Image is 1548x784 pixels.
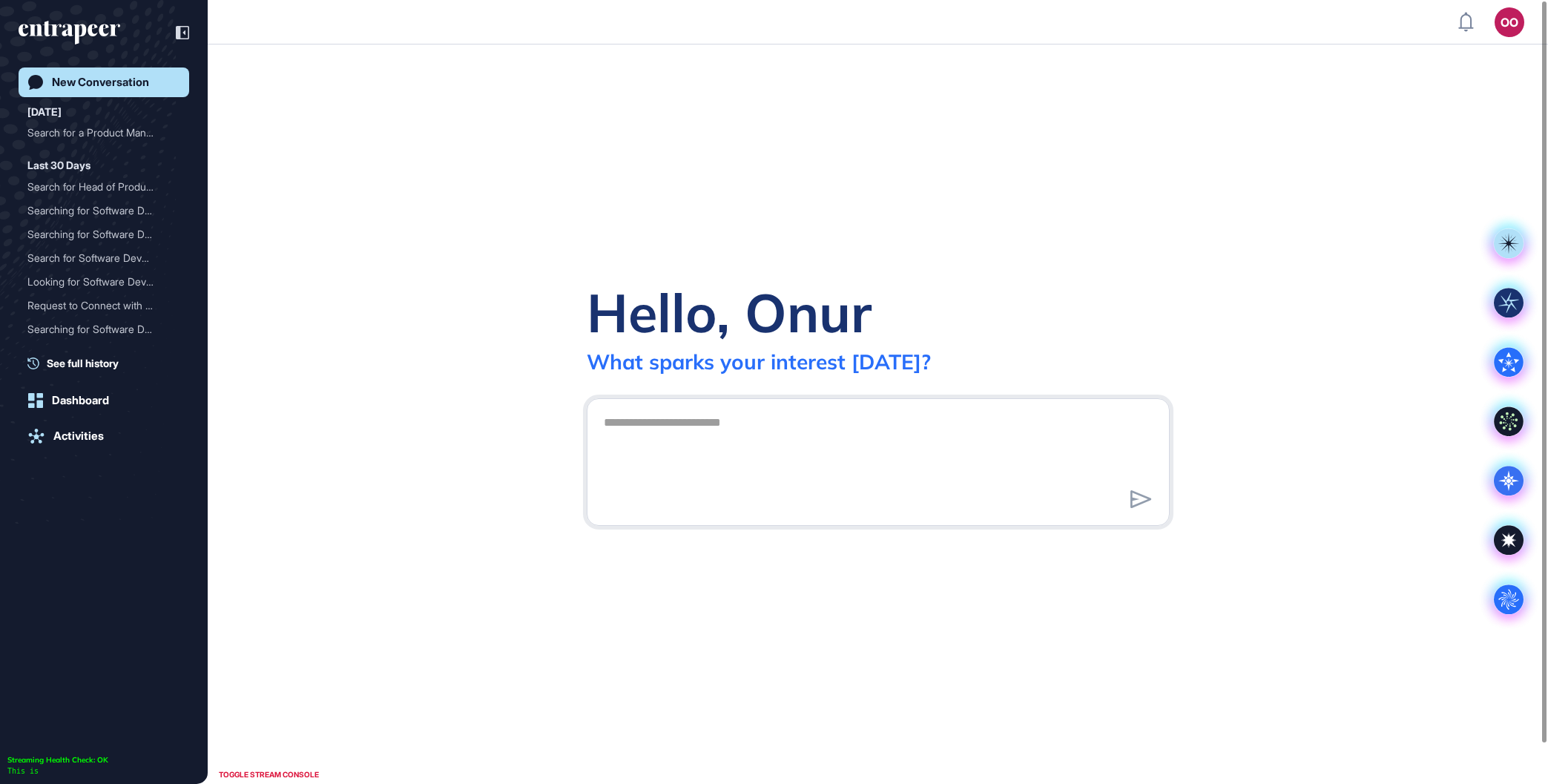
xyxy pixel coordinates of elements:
div: Searching for Software Developers with Banking or Finance Experience in Turkiye (Max 5 Years Expe... [27,199,180,223]
div: Searching for Software De... [27,199,168,223]
div: Looking for Software Developers with Banking or Finance Experience in Turkiye (Max 5 Years) [27,270,180,294]
a: Dashboard [19,386,189,415]
div: What sparks your interest [DATE]? [587,349,931,375]
div: Searching for Software De... [27,223,168,246]
div: [DATE] [27,103,62,121]
div: Searching for Software Developers with AI Background in Ottawa who Speak Turkish [27,223,180,246]
a: New Conversation [19,67,189,97]
div: Request to Connect with H... [27,294,168,317]
div: Searching for Software Developers with Banking or Finance Experience in Turkiye (Max 5 Years Expe... [27,317,180,341]
span: See full history [47,355,119,371]
button: OO [1495,7,1524,37]
div: Search for Head of Produc... [27,175,168,199]
div: Request to Connect with Hunter [27,341,180,365]
a: Activities [19,421,189,451]
div: Search for Software Developers with Banking or Finance Experience in Turkiye (Max 5 Years Experie... [27,246,180,270]
div: Hello, Onur [587,279,872,346]
div: TOGGLE STREAM CONSOLE [215,765,323,784]
div: Last 30 Days [27,157,90,174]
div: Looking for Software Deve... [27,270,168,294]
div: Dashboard [52,394,109,407]
div: Search for Software Devel... [27,246,168,270]
div: Activities [53,429,104,443]
div: Search for Head of Product Candidates from Entrapeer in San Francisco [27,175,180,199]
div: Request to Connect with Hunter [27,294,180,317]
div: Search for a Product Manager with 5-8 years of AI Agent Development Experience in MENA [27,121,180,145]
div: New Conversation [52,76,149,89]
div: entrapeer-logo [19,21,120,45]
div: Request to Connect with H... [27,341,168,365]
div: Search for a Product Mana... [27,121,168,145]
a: See full history [27,355,189,371]
div: Searching for Software De... [27,317,168,341]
